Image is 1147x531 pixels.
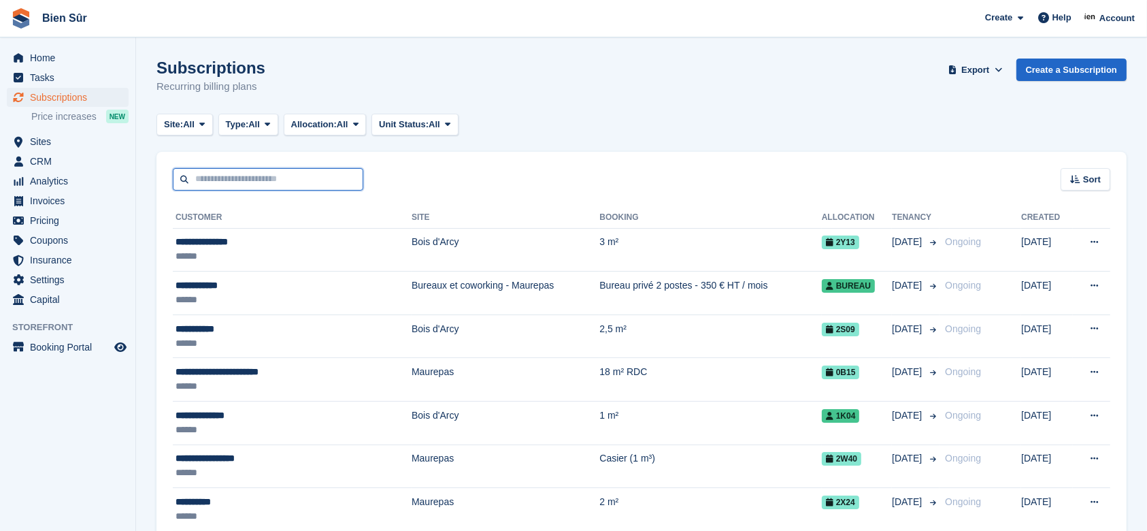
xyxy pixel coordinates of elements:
[31,109,129,124] a: Price increases NEW
[30,338,112,357] span: Booking Portal
[30,152,112,171] span: CRM
[291,118,337,131] span: Allocation:
[7,132,129,151] a: menu
[412,228,599,272] td: Bois d'Arcy
[248,118,260,131] span: All
[945,410,981,421] span: Ongoing
[892,278,925,293] span: [DATE]
[1021,228,1072,272] td: [DATE]
[945,453,981,464] span: Ongoing
[31,110,97,123] span: Price increases
[7,290,129,309] a: menu
[1021,445,1072,488] td: [DATE]
[7,88,129,107] a: menu
[1052,11,1071,25] span: Help
[822,236,859,249] span: 2Y13
[412,445,599,488] td: Maurepas
[945,280,981,291] span: Ongoing
[892,235,925,249] span: [DATE]
[892,365,925,379] span: [DATE]
[7,270,129,289] a: menu
[30,88,112,107] span: Subscriptions
[30,132,112,151] span: Sites
[371,114,458,136] button: Unit Status: All
[961,63,989,77] span: Export
[284,114,367,136] button: Allocation: All
[183,118,195,131] span: All
[218,114,278,136] button: Type: All
[892,207,940,229] th: Tenancy
[599,358,821,402] td: 18 m² RDC
[892,322,925,336] span: [DATE]
[30,290,112,309] span: Capital
[1084,11,1097,25] img: Asmaa Habri
[892,495,925,509] span: [DATE]
[822,279,875,293] span: BUREAU
[599,207,821,229] th: Booking
[985,11,1012,25] span: Create
[30,191,112,210] span: Invoices
[12,321,135,334] span: Storefront
[226,118,249,131] span: Type:
[945,323,981,334] span: Ongoing
[599,402,821,445] td: 1 m²
[599,445,821,488] td: Casier (1 m³)
[30,172,112,191] span: Analytics
[412,207,599,229] th: Site
[337,118,348,131] span: All
[599,272,821,315] td: Bureau privé 2 postes - 350 € HT / mois
[412,358,599,402] td: Maurepas
[1021,315,1072,358] td: [DATE]
[30,231,112,250] span: Coupons
[892,408,925,423] span: [DATE]
[379,118,429,131] span: Unit Status:
[599,228,821,272] td: 3 m²
[412,272,599,315] td: Bureaux et coworking - Maurepas
[156,79,265,95] p: Recurring billing plans
[7,48,129,67] a: menu
[822,452,861,466] span: 2W40
[37,7,93,29] a: Bien Sûr
[156,114,213,136] button: Site: All
[1016,59,1127,81] a: Create a Subscription
[1021,207,1072,229] th: Created
[7,338,129,357] a: menu
[7,68,129,87] a: menu
[822,409,860,423] span: 1K04
[7,211,129,230] a: menu
[822,207,892,229] th: Allocation
[106,110,129,123] div: NEW
[822,496,859,509] span: 2X24
[412,315,599,358] td: Bois d'Arcy
[822,323,859,336] span: 2S09
[112,339,129,355] a: Preview store
[11,8,31,29] img: stora-icon-8386f47178a22dfd0bd8f6a31ec36ba5ce8667c1dd55bd0f319d3a0aa187defe.svg
[7,152,129,171] a: menu
[7,191,129,210] a: menu
[7,251,129,270] a: menu
[429,118,440,131] span: All
[173,207,412,229] th: Customer
[822,366,860,379] span: 0B15
[30,270,112,289] span: Settings
[1021,402,1072,445] td: [DATE]
[1099,12,1135,25] span: Account
[599,315,821,358] td: 2,5 m²
[945,496,981,507] span: Ongoing
[164,118,183,131] span: Site:
[30,251,112,270] span: Insurance
[945,366,981,377] span: Ongoing
[30,68,112,87] span: Tasks
[1021,272,1072,315] td: [DATE]
[892,451,925,466] span: [DATE]
[412,402,599,445] td: Bois d'Arcy
[7,172,129,191] a: menu
[1083,173,1101,187] span: Sort
[30,48,112,67] span: Home
[945,236,981,247] span: Ongoing
[946,59,1005,81] button: Export
[1021,358,1072,402] td: [DATE]
[156,59,265,77] h1: Subscriptions
[7,231,129,250] a: menu
[30,211,112,230] span: Pricing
